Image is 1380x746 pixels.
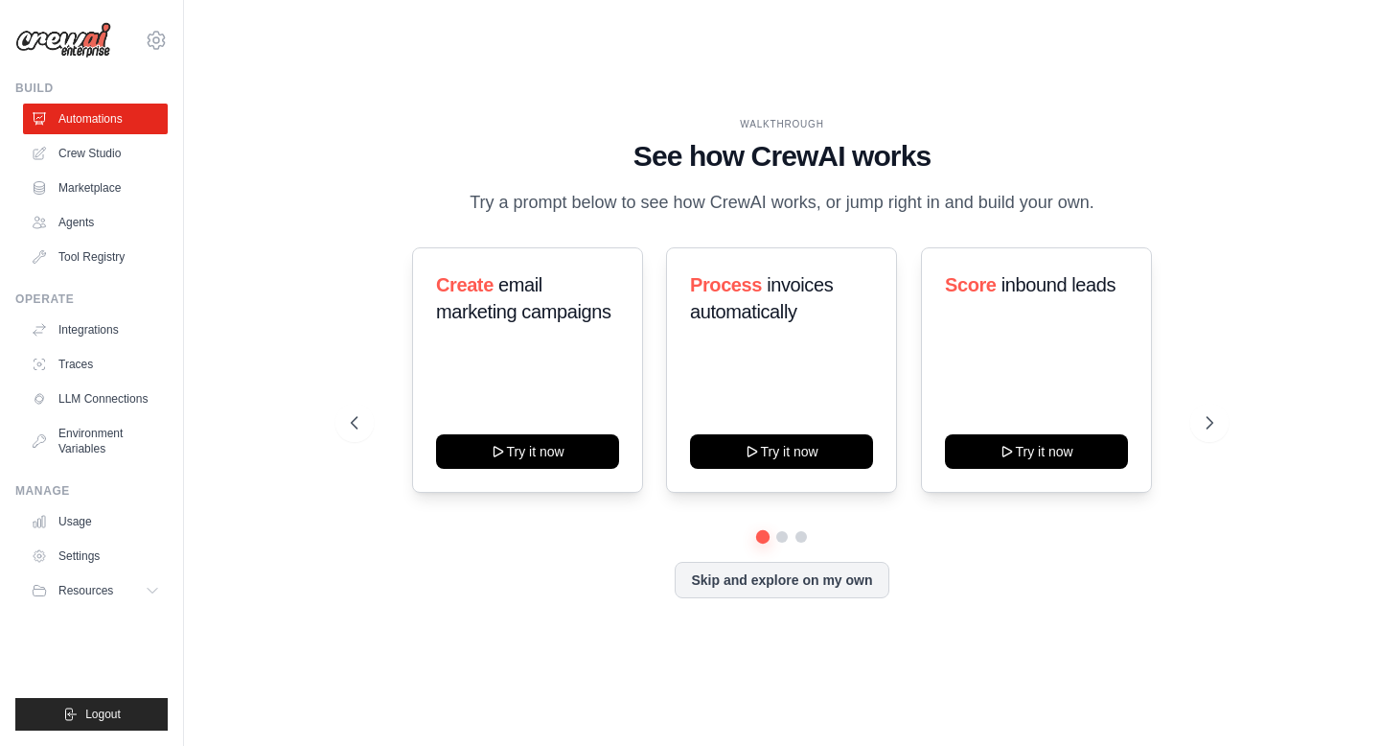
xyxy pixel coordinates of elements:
span: Logout [85,707,121,722]
span: Process [690,274,762,295]
button: Skip and explore on my own [675,562,888,598]
h1: See how CrewAI works [351,139,1212,174]
span: Score [945,274,997,295]
button: Try it now [436,434,619,469]
a: Agents [23,207,168,238]
a: Settings [23,541,168,571]
span: email marketing campaigns [436,274,611,322]
div: Operate [15,291,168,307]
p: Try a prompt below to see how CrewAI works, or jump right in and build your own. [460,189,1104,217]
button: Logout [15,698,168,731]
div: Manage [15,483,168,499]
span: Create [436,274,494,295]
a: LLM Connections [23,384,168,414]
a: Crew Studio [23,138,168,169]
a: Tool Registry [23,242,168,272]
a: Marketplace [23,173,168,203]
a: Usage [23,506,168,537]
div: WALKTHROUGH [351,117,1212,131]
span: inbound leads [1000,274,1115,295]
button: Try it now [690,434,873,469]
button: Try it now [945,434,1128,469]
a: Integrations [23,315,168,345]
img: Logo [15,22,111,58]
a: Environment Variables [23,418,168,464]
span: Resources [58,583,113,598]
a: Traces [23,349,168,380]
a: Automations [23,104,168,134]
div: Build [15,81,168,96]
button: Resources [23,575,168,606]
